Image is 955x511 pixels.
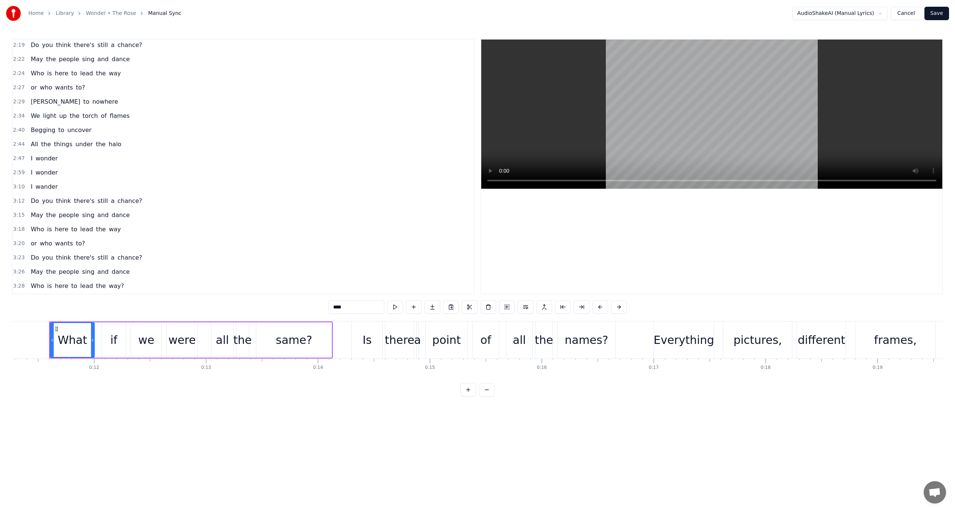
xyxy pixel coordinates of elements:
[97,211,109,219] span: and
[108,282,125,290] span: way?
[13,197,25,205] span: 3:12
[54,69,69,78] span: here
[117,41,143,49] span: chance?
[30,168,33,177] span: I
[71,282,78,290] span: to
[13,183,25,191] span: 3:10
[71,225,78,233] span: to
[35,182,59,191] span: wander
[216,332,229,348] div: all
[54,83,74,92] span: wants
[480,332,491,348] div: of
[54,239,74,248] span: wants
[73,197,95,205] span: there's
[57,126,65,134] span: to
[733,332,782,348] div: pictures,
[30,97,81,106] span: [PERSON_NAME]
[54,282,69,290] span: here
[111,55,131,63] span: dance
[13,282,25,290] span: 3:28
[565,332,608,348] div: names?
[30,211,44,219] span: May
[13,268,25,276] span: 3:26
[30,140,39,148] span: All
[385,332,414,348] div: there
[432,332,461,348] div: point
[58,267,80,276] span: people
[79,69,94,78] span: lead
[69,112,80,120] span: the
[66,126,92,134] span: uncover
[414,332,421,348] div: a
[30,69,45,78] span: Who
[13,240,25,247] span: 3:20
[30,126,56,134] span: Begging
[46,55,57,63] span: the
[42,112,57,120] span: light
[81,211,95,219] span: sing
[54,225,69,233] span: here
[75,239,86,248] span: to?
[30,253,40,262] span: Do
[13,155,25,162] span: 2:47
[30,41,40,49] span: Do
[82,112,98,120] span: torch
[81,267,95,276] span: sing
[13,70,25,77] span: 2:24
[169,332,196,348] div: were
[6,6,21,21] img: youka
[30,55,44,63] span: May
[873,365,883,371] div: 0:19
[46,69,53,78] span: is
[97,55,109,63] span: and
[30,197,40,205] span: Do
[97,267,109,276] span: and
[425,365,435,371] div: 0:15
[30,267,44,276] span: May
[97,197,109,205] span: still
[55,41,72,49] span: think
[111,211,131,219] span: dance
[95,69,106,78] span: the
[46,211,57,219] span: the
[58,211,80,219] span: people
[13,211,25,219] span: 3:15
[13,56,25,63] span: 2:22
[71,69,78,78] span: to
[46,282,53,290] span: is
[55,197,72,205] span: think
[46,225,53,233] span: is
[82,97,90,106] span: to
[81,55,95,63] span: sing
[39,83,53,92] span: who
[13,254,25,261] span: 3:23
[924,7,949,20] button: Save
[110,197,115,205] span: a
[95,140,106,148] span: the
[110,41,115,49] span: a
[95,225,106,233] span: the
[13,84,25,91] span: 2:27
[13,41,25,49] span: 2:19
[58,55,80,63] span: people
[41,41,54,49] span: you
[654,332,714,348] div: Everything
[924,481,946,504] a: Open chat
[110,332,118,348] div: if
[59,112,68,120] span: up
[234,332,252,348] div: the
[30,182,33,191] span: I
[79,225,94,233] span: lead
[761,365,771,371] div: 0:18
[39,239,53,248] span: who
[95,282,106,290] span: the
[28,10,44,17] a: Home
[111,267,131,276] span: dance
[798,332,845,348] div: different
[13,226,25,233] span: 3:18
[537,365,547,371] div: 0:16
[108,140,122,148] span: halo
[91,97,119,106] span: nowhere
[58,332,87,348] div: What
[276,332,312,348] div: same?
